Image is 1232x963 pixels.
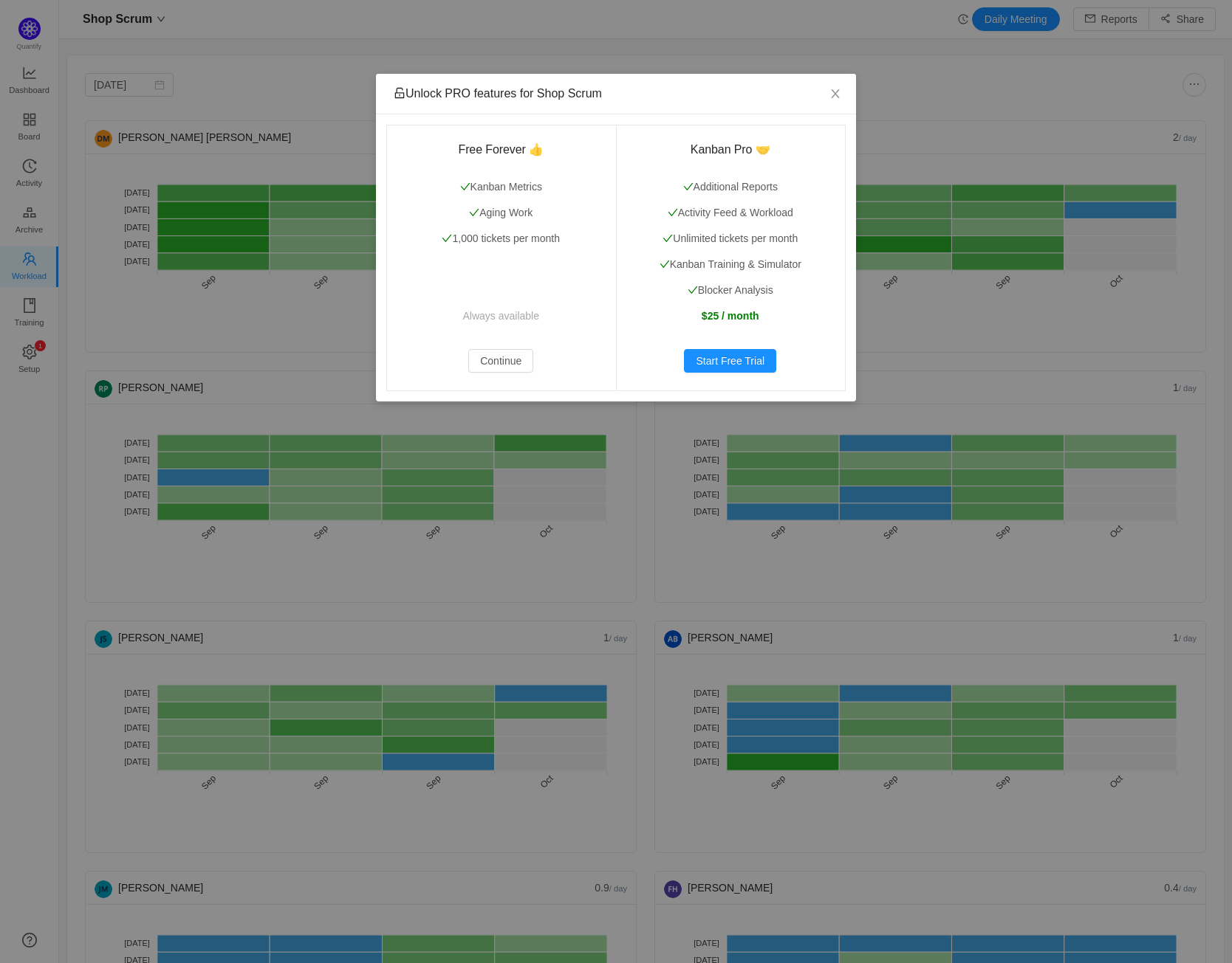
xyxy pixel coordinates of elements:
p: Aging Work [404,205,598,221]
i: icon: check [442,233,452,244]
span: Unlock PRO features for Shop Scrum [394,87,602,100]
span: 1,000 tickets per month [442,232,560,244]
p: Always available [404,308,598,324]
p: Activity Feed & Workload [634,205,828,221]
p: Additional Reports [634,179,828,195]
h3: Kanban Pro 🤝 [634,142,828,157]
i: icon: check [683,182,694,192]
strong: $25 / month [702,310,759,322]
button: Close [815,74,856,115]
p: Kanban Training & Simulator [634,257,828,272]
i: icon: unlock [394,87,405,99]
button: Start Free Trial [684,349,776,373]
i: icon: close [829,88,841,100]
i: icon: check [660,259,670,269]
p: Blocker Analysis [634,283,828,298]
h3: Free Forever 👍 [404,142,598,157]
i: icon: check [460,182,470,192]
i: icon: check [469,207,479,218]
p: Kanban Metrics [404,179,598,195]
i: icon: check [668,207,678,218]
i: icon: check [688,285,698,295]
i: icon: check [663,233,673,244]
p: Unlimited tickets per month [634,231,828,246]
button: Continue [468,349,533,373]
